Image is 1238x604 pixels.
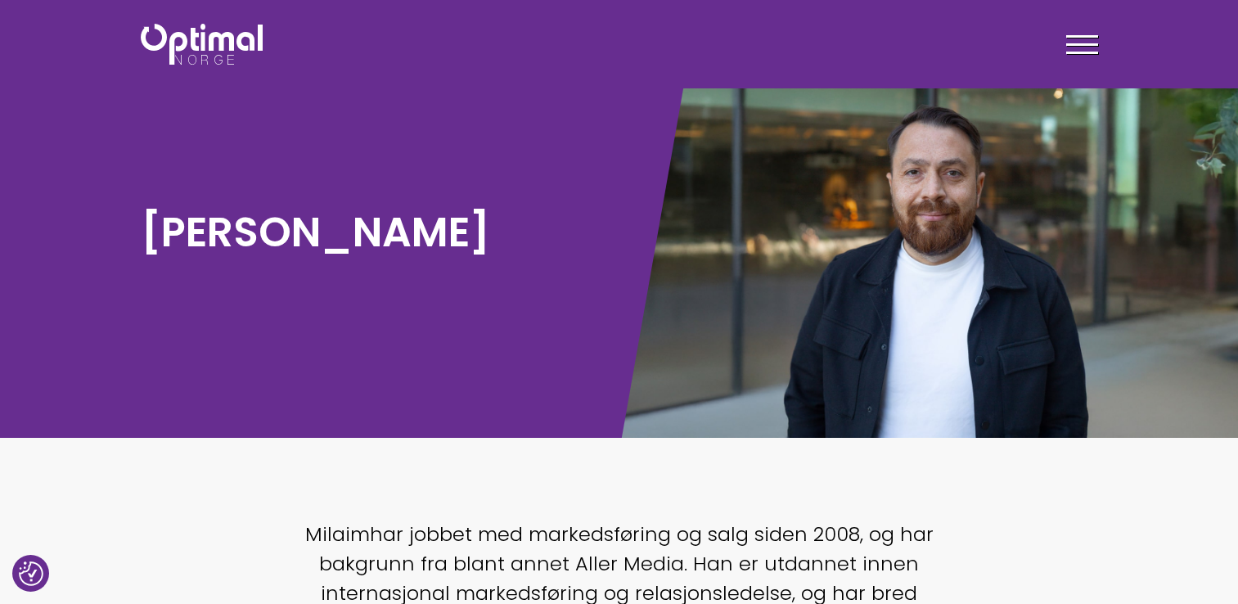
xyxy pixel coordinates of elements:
[19,561,43,586] button: Samtykkepreferanser
[141,205,611,259] h1: [PERSON_NAME]
[141,24,263,65] img: Optimal Norge
[305,521,370,548] span: Milaim
[19,561,43,586] img: Revisit consent button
